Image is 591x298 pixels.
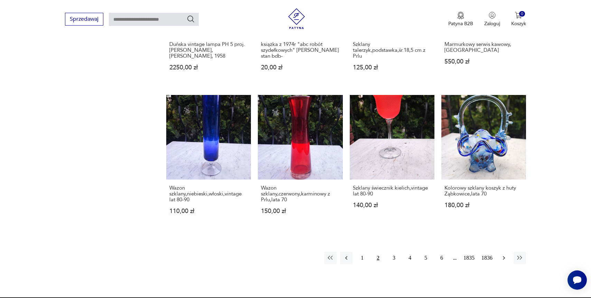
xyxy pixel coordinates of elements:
[462,252,476,264] button: 1835
[448,20,473,27] p: Patyna B2B
[65,13,103,26] button: Sprzedawaj
[166,95,251,228] a: Wazon szklany,niebieski,włoski,vintage lat 80-90Wazon szklany,niebieski,włoski,vintage lat 80-901...
[169,41,248,59] h3: Duńska vintage lampa PH 5 proj. [PERSON_NAME], [PERSON_NAME], 1958
[353,41,431,59] h3: Szklany talerzyk,podstawka,śr.18,5 cm.z Prlu
[420,252,432,264] button: 5
[435,252,448,264] button: 6
[444,41,523,53] h3: Marmurkowy serwis kawowy, [GEOGRAPHIC_DATA]
[567,270,587,290] iframe: Smartsupp widget button
[350,95,434,228] a: Szklany świecznik.kielich,vintage lat 80-90Szklany świecznik.kielich,vintage lat 80-90140,00 zł
[169,185,248,203] h3: Wazon szklany,niebieski,włoski,vintage lat 80-90
[480,252,494,264] button: 1836
[515,12,522,19] img: Ikona koszyka
[286,8,307,29] img: Patyna - sklep z meblami i dekoracjami vintage
[353,202,431,208] p: 140,00 zł
[457,12,464,19] img: Ikona medalu
[261,65,339,70] p: 20,00 zł
[448,12,473,27] button: Patyna B2B
[261,41,339,59] h3: książka z 1974r "abc robót szydełkowych" [PERSON_NAME] stan bdb-
[444,59,523,65] p: 550,00 zł
[356,252,368,264] button: 1
[511,12,526,27] button: 0Koszyk
[353,185,431,197] h3: Szklany świecznik.kielich,vintage lat 80-90
[519,11,525,17] div: 0
[484,12,500,27] button: Zaloguj
[261,208,339,214] p: 150,00 zł
[261,185,339,203] h3: Wazon szklany,czerwony,karminowy z Prlu,lata 70
[441,95,526,228] a: Kolorowy szklany koszyk z huty Ząbkowice,lata 70Kolorowy szklany koszyk z huty Ząbkowice,lata 701...
[511,20,526,27] p: Koszyk
[489,12,496,19] img: Ikonka użytkownika
[388,252,400,264] button: 3
[187,15,195,23] button: Szukaj
[169,208,248,214] p: 110,00 zł
[444,202,523,208] p: 180,00 zł
[353,65,431,70] p: 125,00 zł
[258,95,343,228] a: Wazon szklany,czerwony,karminowy z Prlu,lata 70Wazon szklany,czerwony,karminowy z Prlu,lata 70150...
[169,65,248,70] p: 2250,00 zł
[448,12,473,27] a: Ikona medaluPatyna B2B
[65,17,103,22] a: Sprzedawaj
[484,20,500,27] p: Zaloguj
[372,252,384,264] button: 2
[404,252,416,264] button: 4
[444,185,523,197] h3: Kolorowy szklany koszyk z huty Ząbkowice,lata 70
